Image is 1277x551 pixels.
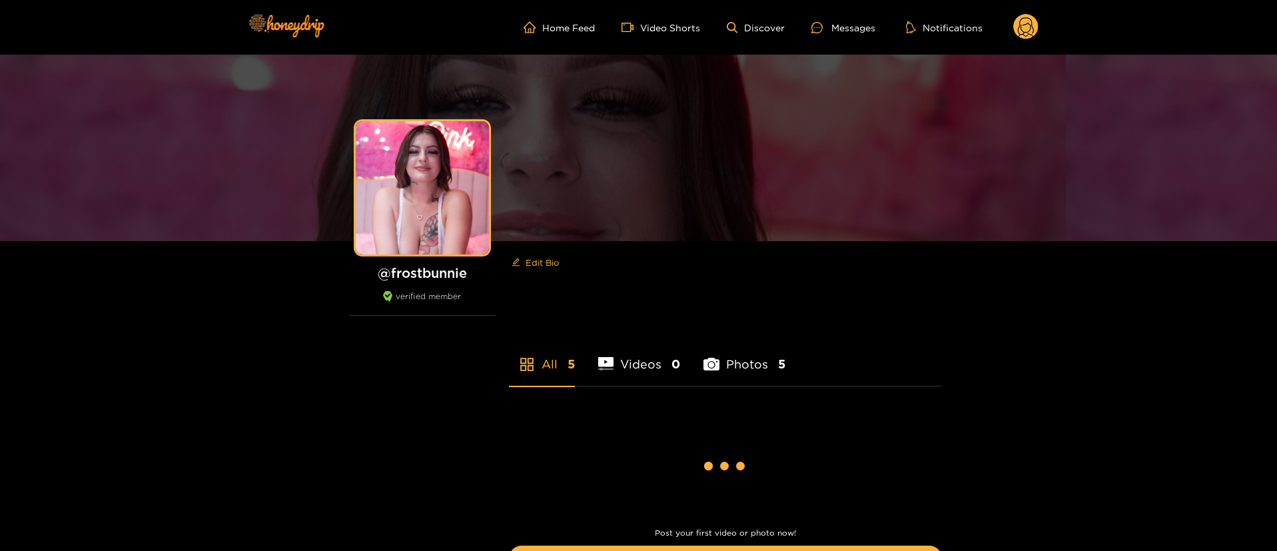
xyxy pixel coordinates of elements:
[811,20,875,35] div: Messages
[349,291,496,316] div: verified member
[598,326,681,386] li: Videos
[902,21,987,34] button: Notifications
[727,22,785,33] a: Discover
[509,528,942,538] p: Post your first video or photo now!
[509,326,575,386] li: All
[524,21,542,33] span: home
[519,356,535,372] span: appstore
[524,21,595,33] a: Home Feed
[703,326,785,386] li: Photos
[622,21,700,33] a: Video Shorts
[671,356,680,372] span: 0
[568,356,575,372] span: 5
[512,258,520,268] span: edit
[349,265,496,281] h1: @ frostbunnie
[778,356,785,372] span: 5
[622,21,640,33] span: video-camera
[509,252,562,273] button: editEdit Bio
[526,256,559,269] span: Edit Bio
